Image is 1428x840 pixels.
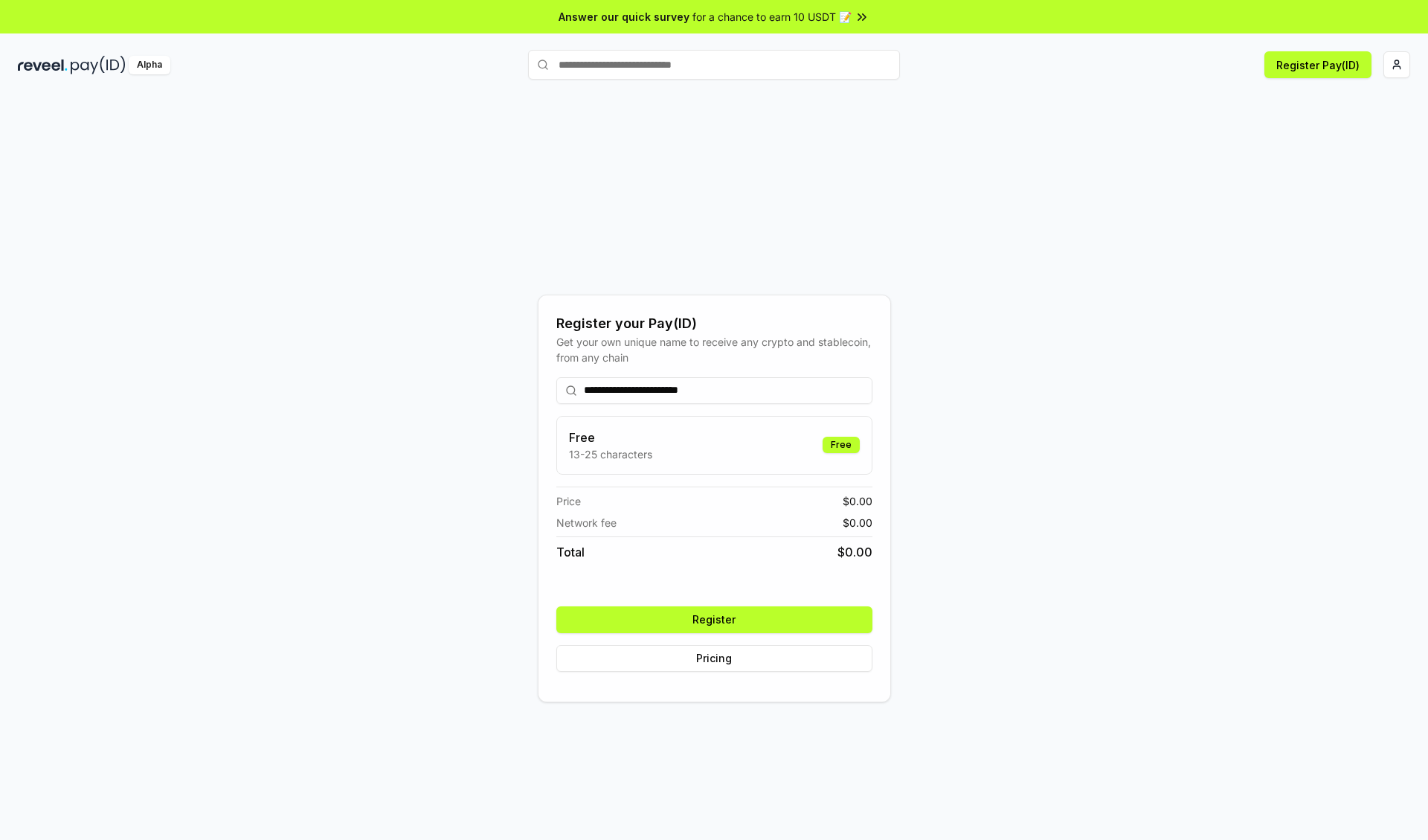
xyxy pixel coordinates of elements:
[823,437,860,453] div: Free
[129,56,170,74] div: Alpha
[556,645,872,672] button: Pricing
[556,334,872,365] div: Get your own unique name to receive any crypto and stablecoin, from any chain
[843,493,872,509] span: $ 0.00
[1264,51,1371,78] button: Register Pay(ID)
[556,313,872,334] div: Register your Pay(ID)
[556,606,872,633] button: Register
[556,493,581,509] span: Price
[837,543,872,561] span: $ 0.00
[843,515,872,530] span: $ 0.00
[569,429,652,446] h3: Free
[71,56,126,74] img: pay_id
[556,515,617,530] span: Network fee
[692,9,852,25] span: for a chance to earn 10 USDT 📝
[556,543,585,561] span: Total
[569,446,652,462] p: 13-25 characters
[18,56,68,74] img: reveel_dark
[559,9,689,25] span: Answer our quick survey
